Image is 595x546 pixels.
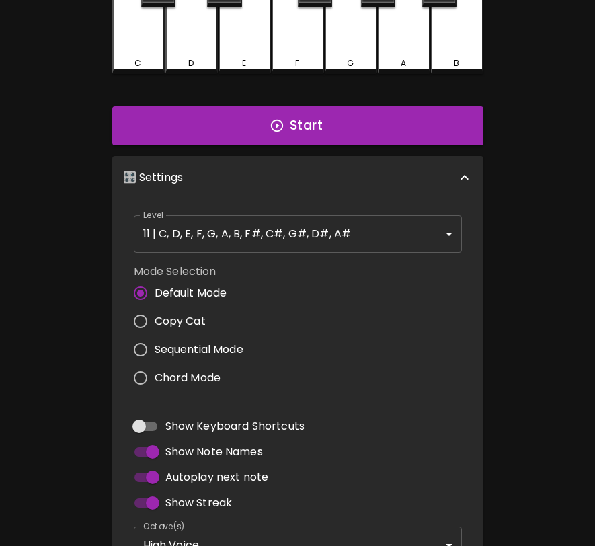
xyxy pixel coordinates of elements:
[134,264,254,279] label: Mode Selection
[134,215,462,253] div: 11 | C, D, E, F, G, A, B, F#, C#, G#, D#, A#
[165,444,263,460] span: Show Note Names
[295,57,299,69] div: F
[401,57,406,69] div: A
[165,418,305,434] span: Show Keyboard Shortcuts
[165,495,233,511] span: Show Streak
[155,313,206,329] span: Copy Cat
[112,156,483,199] div: 🎛️ Settings
[165,469,269,485] span: Autoplay next note
[188,57,194,69] div: D
[143,520,186,532] label: Octave(s)
[155,285,227,301] span: Default Mode
[123,169,184,186] p: 🎛️ Settings
[112,106,483,145] button: Start
[143,209,164,221] label: Level
[134,57,141,69] div: C
[242,57,246,69] div: E
[454,57,459,69] div: B
[347,57,354,69] div: G
[155,370,221,386] span: Chord Mode
[155,342,243,358] span: Sequential Mode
